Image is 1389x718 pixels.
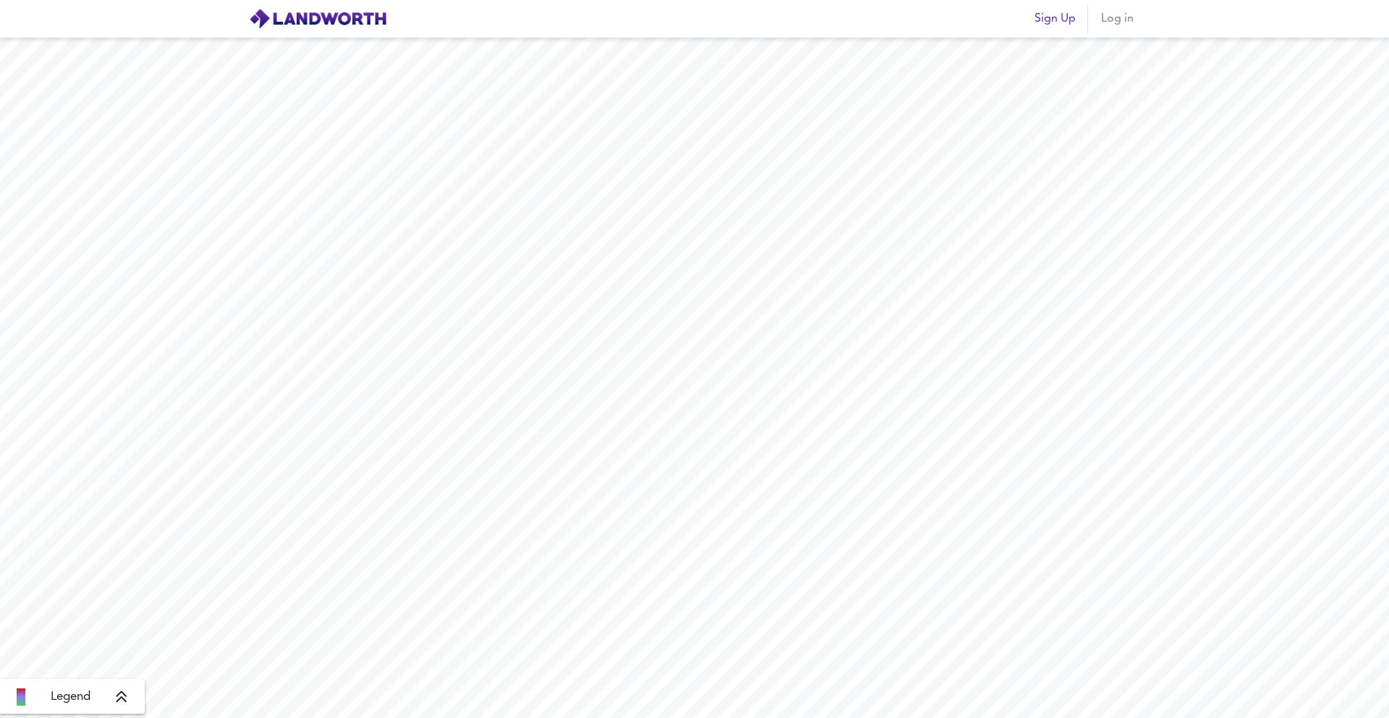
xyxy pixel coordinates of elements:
button: Log in [1094,4,1140,33]
span: Legend [51,688,90,706]
span: Sign Up [1035,9,1076,29]
img: logo [249,8,387,30]
span: Log in [1100,9,1134,29]
button: Sign Up [1029,4,1082,33]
